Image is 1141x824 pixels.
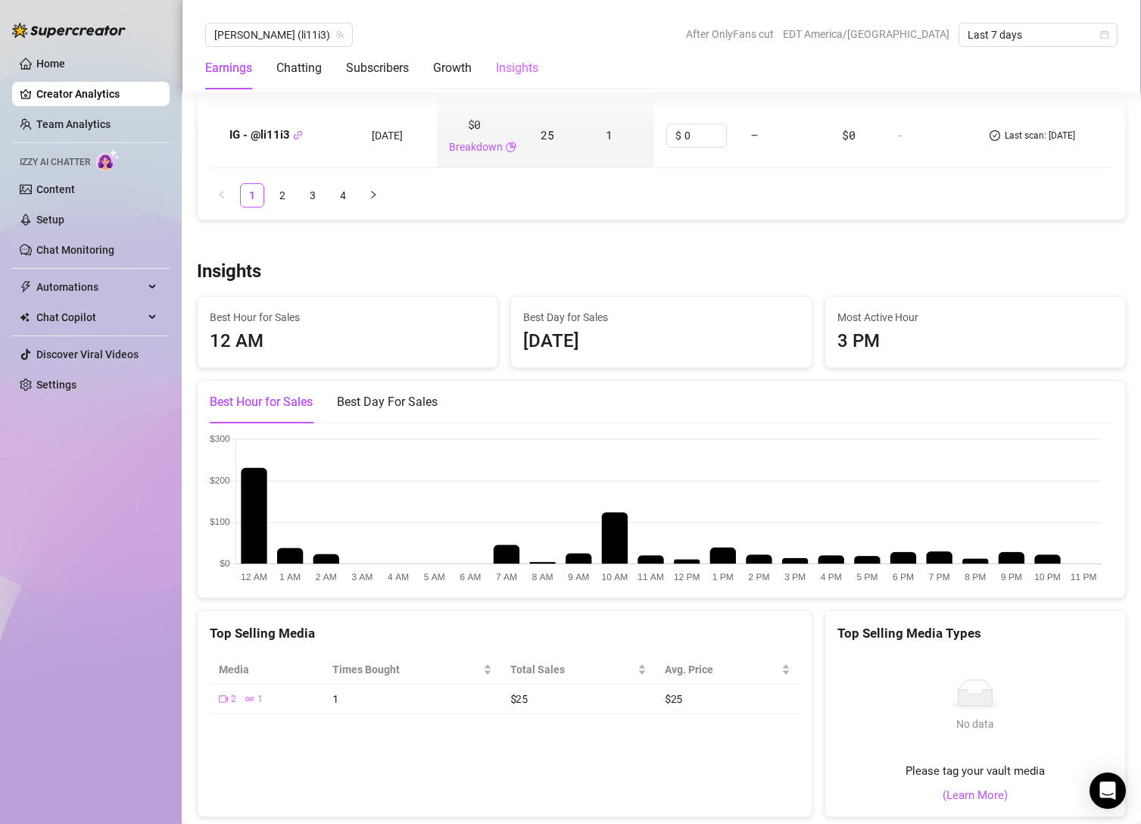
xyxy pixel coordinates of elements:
span: $0 [842,127,855,142]
span: 25 [541,127,553,142]
a: (Learn More) [943,787,1008,805]
div: [DATE] [523,327,799,356]
li: 1 [240,183,264,208]
span: Avg. Price [665,661,778,678]
a: Breakdown [449,139,503,155]
span: Total Sales [510,661,634,678]
a: Discover Viral Videos [36,348,139,360]
span: right [369,190,378,199]
div: Best Day For Sales [337,393,438,411]
div: Top Selling Media [210,623,800,644]
a: Content [36,183,75,195]
li: Next Page [361,183,385,208]
img: Chat Copilot [20,312,30,323]
button: right [361,183,385,208]
span: $25 [510,691,528,706]
span: 1 [332,691,338,706]
li: 3 [301,183,325,208]
span: 2 [231,692,236,707]
span: Automations [36,275,144,299]
li: 2 [270,183,295,208]
span: check-circle [990,129,1000,143]
div: Subscribers [346,59,409,77]
span: $0 [468,116,481,134]
span: link [293,130,303,140]
span: 1 [257,692,263,707]
a: Creator Analytics [36,82,157,106]
span: Izzy AI Chatter [20,155,90,170]
div: Insights [496,59,538,77]
a: Chat Monitoring [36,244,114,256]
span: gif [245,694,254,704]
div: Growth [433,59,472,77]
a: Setup [36,214,64,226]
li: Previous Page [210,183,234,208]
div: Open Intercom Messenger [1090,772,1126,809]
strong: IG - @li11i3 [229,128,303,142]
div: 3 PM [837,327,1113,356]
span: left [217,190,226,199]
span: Please tag your vault media [906,763,1045,781]
div: Best Hour for Sales [210,393,313,411]
th: Times Bought [323,655,501,685]
span: — [751,127,758,142]
span: Most Active Hour [837,309,1113,326]
li: 4 [331,183,355,208]
span: [DATE] [372,130,403,142]
div: Earnings [205,59,252,77]
span: Best Day for Sales [523,309,799,326]
span: $25 [665,691,682,706]
span: video-camera [219,694,228,704]
span: Last scan: [DATE] [1005,129,1075,143]
button: Copy Link [293,130,303,141]
span: Chat Copilot [36,305,144,329]
div: 12 AM [210,327,485,356]
div: - [897,129,965,142]
span: Lillie (li11i3) [214,23,344,46]
div: No data [951,716,999,732]
th: Avg. Price [656,655,800,685]
img: logo-BBDzfeDw.svg [12,23,126,38]
span: calendar [1100,30,1109,39]
a: 1 [241,184,263,207]
span: After OnlyFans cut [686,23,774,45]
img: AI Chatter [96,149,120,171]
a: 3 [301,184,324,207]
span: pie-chart [506,139,516,155]
a: 4 [332,184,354,207]
span: Times Bought [332,661,480,678]
input: Enter cost [684,124,726,147]
span: Last 7 days [968,23,1108,46]
a: Home [36,58,65,70]
span: EDT America/[GEOGRAPHIC_DATA] [783,23,949,45]
th: Media [210,655,323,685]
span: Best Hour for Sales [210,309,485,326]
a: Settings [36,379,76,391]
span: team [335,30,344,39]
h3: Insights [197,260,261,284]
a: 2 [271,184,294,207]
div: Chatting [276,59,322,77]
div: Top Selling Media Types [837,623,1113,644]
a: Team Analytics [36,118,111,130]
button: left [210,183,234,208]
span: thunderbolt [20,281,32,293]
span: 1 [606,127,613,142]
th: Total Sales [501,655,656,685]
